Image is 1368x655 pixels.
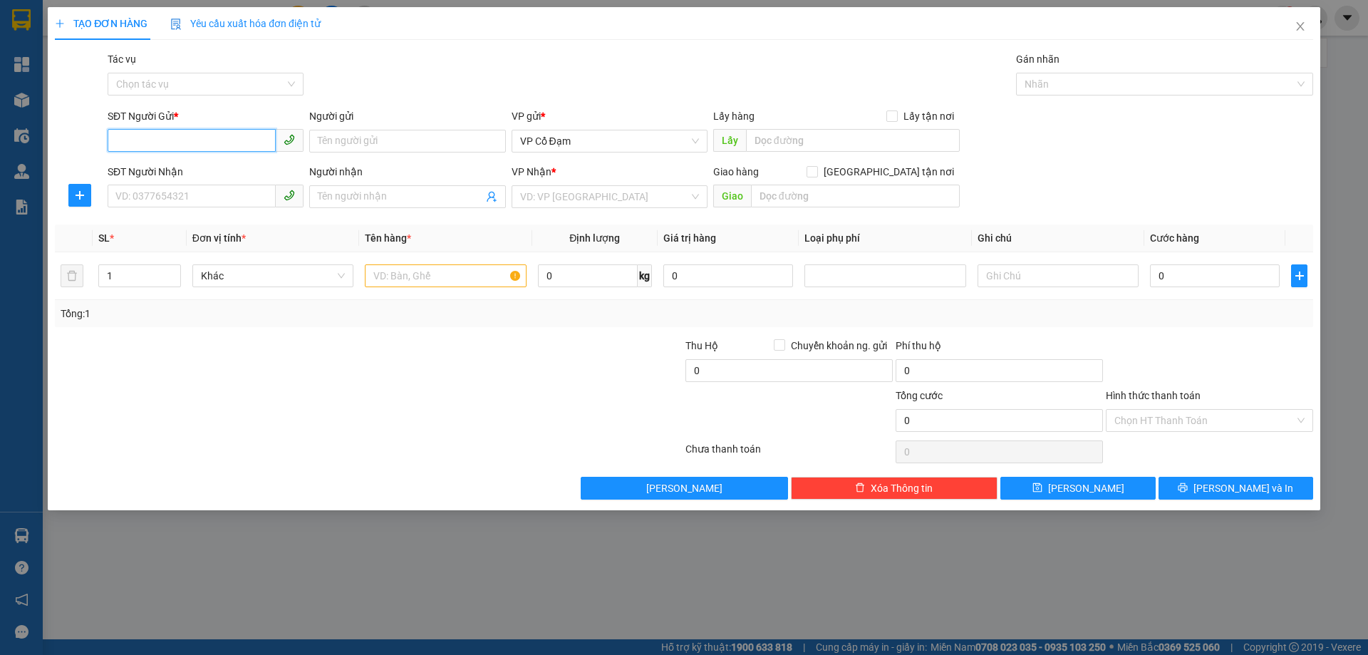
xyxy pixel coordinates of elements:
[61,306,528,321] div: Tổng: 1
[1159,477,1313,500] button: printer[PERSON_NAME] và In
[569,232,620,244] span: Định lượng
[486,191,497,202] span: user-add
[581,477,788,500] button: [PERSON_NAME]
[284,134,295,145] span: phone
[972,225,1144,252] th: Ghi chú
[201,265,345,287] span: Khác
[663,264,793,287] input: 0
[713,110,755,122] span: Lấy hàng
[108,108,304,124] div: SĐT Người Gửi
[1178,483,1188,494] span: printer
[1295,21,1306,32] span: close
[791,477,998,500] button: deleteXóa Thông tin
[365,232,411,244] span: Tên hàng
[685,340,718,351] span: Thu Hộ
[68,184,91,207] button: plus
[309,164,505,180] div: Người nhận
[646,480,722,496] span: [PERSON_NAME]
[284,190,295,201] span: phone
[1048,480,1124,496] span: [PERSON_NAME]
[108,164,304,180] div: SĐT Người Nhận
[713,129,746,152] span: Lấy
[978,264,1139,287] input: Ghi Chú
[1193,480,1293,496] span: [PERSON_NAME] và In
[751,185,960,207] input: Dọc đường
[896,338,1103,359] div: Phí thu hộ
[98,232,110,244] span: SL
[61,264,83,287] button: delete
[746,129,960,152] input: Dọc đường
[896,390,943,401] span: Tổng cước
[1280,7,1320,47] button: Close
[1032,483,1042,494] span: save
[799,225,971,252] th: Loại phụ phí
[638,264,652,287] span: kg
[855,483,865,494] span: delete
[170,19,182,30] img: icon
[520,130,699,152] span: VP Cổ Đạm
[1106,390,1201,401] label: Hình thức thanh toán
[1000,477,1155,500] button: save[PERSON_NAME]
[512,166,551,177] span: VP Nhận
[871,480,933,496] span: Xóa Thông tin
[713,185,751,207] span: Giao
[55,19,65,29] span: plus
[69,190,90,201] span: plus
[108,53,136,65] label: Tác vụ
[818,164,960,180] span: [GEOGRAPHIC_DATA] tận nơi
[192,232,246,244] span: Đơn vị tính
[55,18,147,29] span: TẠO ĐƠN HÀNG
[170,18,321,29] span: Yêu cầu xuất hóa đơn điện tử
[309,108,505,124] div: Người gửi
[785,338,893,354] span: Chuyển khoản ng. gửi
[1292,270,1306,282] span: plus
[365,264,526,287] input: VD: Bàn, Ghế
[1150,232,1199,244] span: Cước hàng
[663,232,716,244] span: Giá trị hàng
[1016,53,1059,65] label: Gán nhãn
[898,108,960,124] span: Lấy tận nơi
[713,166,759,177] span: Giao hàng
[1291,264,1307,287] button: plus
[512,108,708,124] div: VP gửi
[684,441,894,466] div: Chưa thanh toán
